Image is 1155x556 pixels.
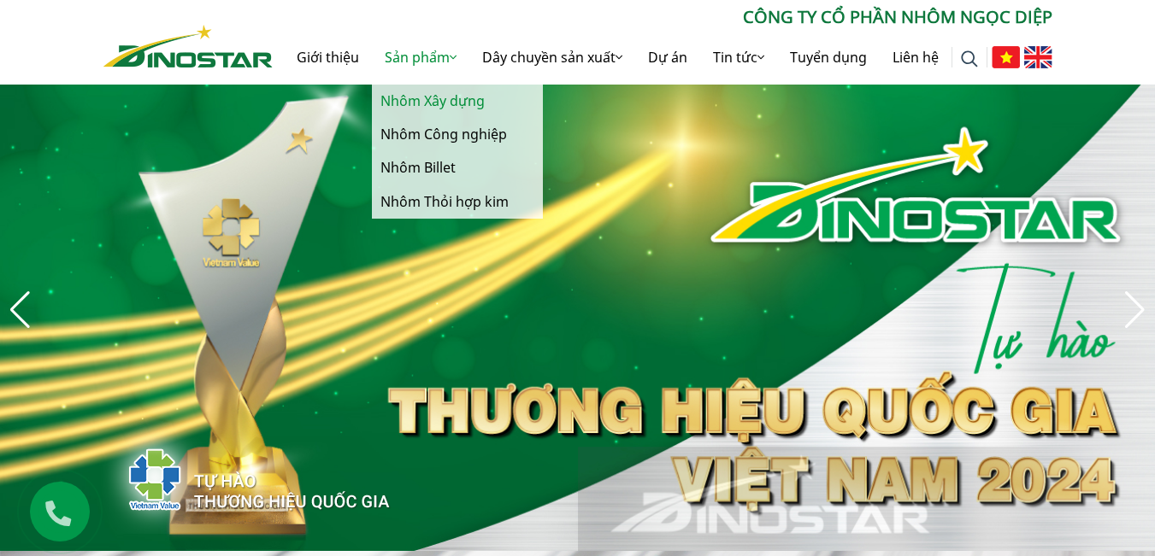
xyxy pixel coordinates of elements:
img: Nhôm Dinostar [103,25,273,67]
img: thqg [78,418,392,534]
div: Next slide [1123,291,1146,329]
a: Tuyển dụng [777,30,880,85]
a: Nhôm Billet [372,151,543,184]
a: Tin tức [700,30,777,85]
a: Nhôm Thỏi hợp kim [372,185,543,219]
p: CÔNG TY CỔ PHẦN NHÔM NGỌC DIỆP [273,4,1052,30]
a: Nhôm Xây dựng [372,85,543,118]
a: Dự án [635,30,700,85]
a: Liên hệ [880,30,952,85]
a: Nhôm Công nghiệp [372,118,543,151]
img: Tiếng Việt [992,46,1020,68]
div: Previous slide [9,291,32,329]
a: Dây chuyền sản xuất [469,30,635,85]
a: Nhôm Dinostar [103,21,273,67]
a: Sản phẩm [372,30,469,85]
a: Giới thiệu [284,30,372,85]
img: search [961,50,978,67]
img: English [1024,46,1052,68]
